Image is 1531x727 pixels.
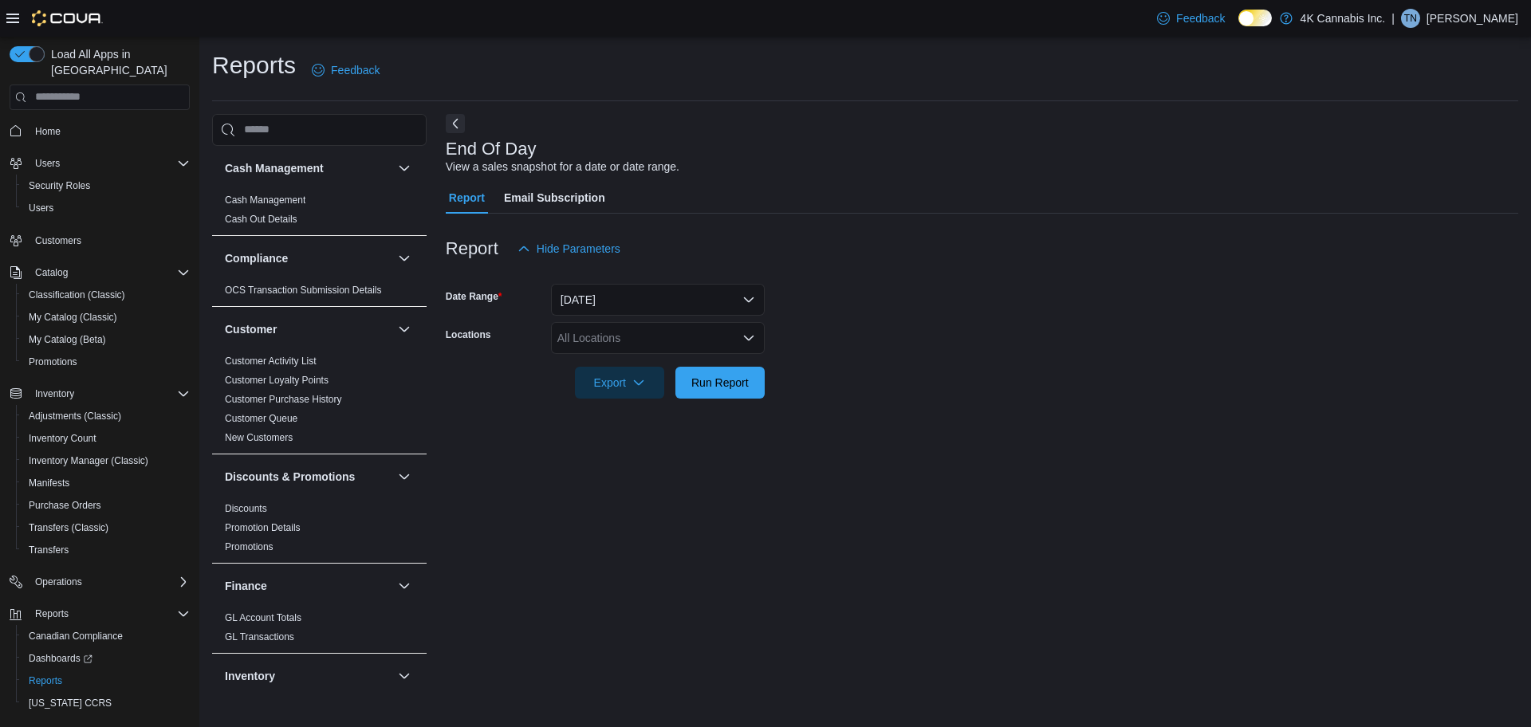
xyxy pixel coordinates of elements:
[1301,9,1386,28] p: 4K Cannabis Inc.
[3,152,196,175] button: Users
[22,407,128,426] a: Adjustments (Classic)
[225,578,267,594] h3: Finance
[225,522,301,533] a: Promotion Details
[225,374,329,387] span: Customer Loyalty Points
[22,308,190,327] span: My Catalog (Classic)
[225,284,382,297] span: OCS Transaction Submission Details
[29,477,69,489] span: Manifests
[22,496,190,515] span: Purchase Orders
[225,160,392,176] button: Cash Management
[225,668,392,684] button: Inventory
[446,114,465,133] button: Next
[225,355,317,367] span: Customer Activity List
[331,62,380,78] span: Feedback
[3,120,196,143] button: Home
[29,499,101,512] span: Purchase Orders
[22,198,60,218] a: Users
[446,290,502,303] label: Date Range
[16,692,196,714] button: [US_STATE] CCRS
[225,195,305,206] a: Cash Management
[3,571,196,593] button: Operations
[212,281,427,306] div: Compliance
[584,367,655,399] span: Export
[22,627,190,646] span: Canadian Compliance
[29,604,190,623] span: Reports
[22,694,118,713] a: [US_STATE] CCRS
[395,666,414,686] button: Inventory
[225,521,301,534] span: Promotion Details
[22,649,99,668] a: Dashboards
[504,182,605,214] span: Email Subscription
[225,285,382,296] a: OCS Transaction Submission Details
[225,631,294,643] a: GL Transactions
[1404,9,1417,28] span: TN
[22,474,190,493] span: Manifests
[225,356,317,367] a: Customer Activity List
[22,176,190,195] span: Security Roles
[29,652,92,665] span: Dashboards
[225,578,392,594] button: Finance
[16,197,196,219] button: Users
[16,625,196,647] button: Canadian Compliance
[225,250,392,266] button: Compliance
[22,429,190,448] span: Inventory Count
[22,627,129,646] a: Canadian Compliance
[16,450,196,472] button: Inventory Manager (Classic)
[1427,9,1518,28] p: [PERSON_NAME]
[3,603,196,625] button: Reports
[1401,9,1420,28] div: Tomas Nunez
[16,670,196,692] button: Reports
[22,330,112,349] a: My Catalog (Beta)
[395,467,414,486] button: Discounts & Promotions
[22,540,190,560] span: Transfers
[212,49,296,81] h1: Reports
[212,352,427,454] div: Customer
[16,284,196,306] button: Classification (Classic)
[29,356,77,368] span: Promotions
[29,311,117,324] span: My Catalog (Classic)
[16,539,196,561] button: Transfers
[225,541,274,552] a: Promotions
[35,607,69,620] span: Reports
[16,328,196,351] button: My Catalog (Beta)
[22,451,155,470] a: Inventory Manager (Classic)
[29,410,121,422] span: Adjustments (Classic)
[29,384,81,403] button: Inventory
[16,647,196,670] a: Dashboards
[22,518,190,537] span: Transfers (Classic)
[29,572,190,591] span: Operations
[22,540,75,560] a: Transfers
[212,499,427,563] div: Discounts & Promotions
[3,261,196,284] button: Catalog
[446,328,491,341] label: Locations
[22,671,190,690] span: Reports
[446,159,679,175] div: View a sales snapshot for a date or date range.
[225,469,355,485] h3: Discounts & Promotions
[29,121,190,141] span: Home
[691,375,749,391] span: Run Report
[22,649,190,668] span: Dashboards
[16,405,196,427] button: Adjustments (Classic)
[16,175,196,197] button: Security Roles
[29,289,125,301] span: Classification (Classic)
[225,321,277,337] h3: Customer
[35,266,68,279] span: Catalog
[225,160,324,176] h3: Cash Management
[212,608,427,653] div: Finance
[395,576,414,595] button: Finance
[22,285,132,305] a: Classification (Classic)
[1176,10,1225,26] span: Feedback
[449,182,485,214] span: Report
[22,308,124,327] a: My Catalog (Classic)
[32,10,103,26] img: Cova
[22,330,190,349] span: My Catalog (Beta)
[305,54,386,86] a: Feedback
[225,431,293,444] span: New Customers
[1238,10,1272,26] input: Dark Mode
[395,249,414,268] button: Compliance
[16,494,196,517] button: Purchase Orders
[29,604,75,623] button: Reports
[35,576,82,588] span: Operations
